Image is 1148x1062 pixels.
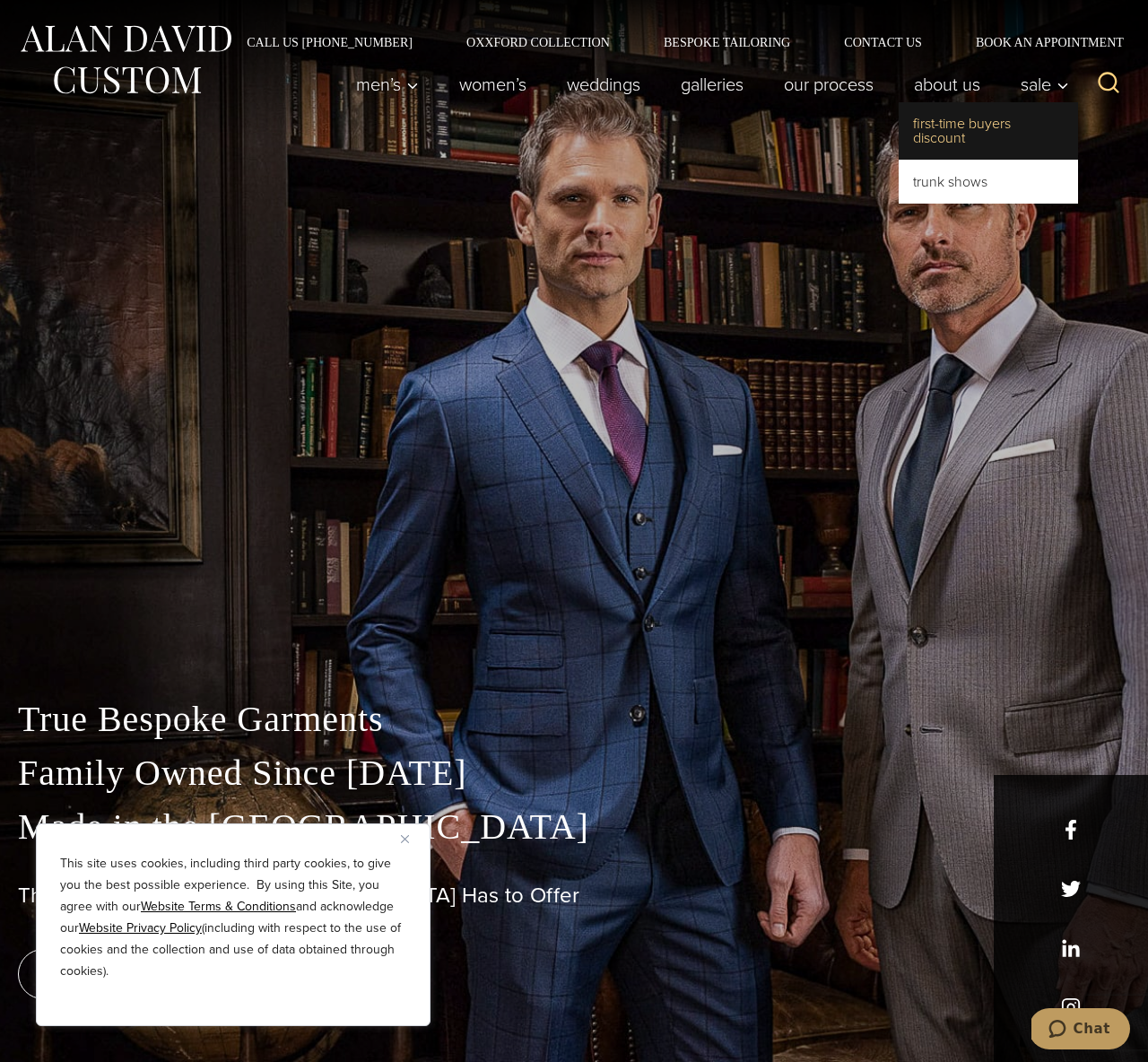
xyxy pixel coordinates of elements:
[336,66,439,102] button: Child menu of Men’s
[439,66,547,102] a: Women’s
[894,66,1001,102] a: About Us
[547,66,661,102] a: weddings
[401,835,409,843] img: Close
[1087,63,1130,106] button: View Search Form
[60,853,406,982] p: This site uses cookies, including third party cookies, to give you the best possible experience. ...
[18,692,1130,854] p: True Bespoke Garments Family Owned Since [DATE] Made in the [GEOGRAPHIC_DATA]
[764,66,894,102] a: Our Process
[637,36,817,48] a: Bespoke Tailoring
[18,883,1130,909] h1: The Best Custom Suits [GEOGRAPHIC_DATA] Has to Offer
[899,161,1078,204] a: Trunk Shows
[401,828,422,849] button: Close
[661,66,764,102] a: Galleries
[18,20,233,100] img: Alan David Custom
[18,949,269,999] a: book an appointment
[817,36,949,48] a: Contact Us
[899,102,1078,160] a: First-Time Buyers Discount
[439,36,637,48] a: Oxxford Collection
[1001,66,1079,102] button: Sale sub menu toggle
[1031,1008,1130,1053] iframe: Opens a widget where you can chat to one of our agents
[141,897,296,916] a: Website Terms & Conditions
[79,918,202,937] a: Website Privacy Policy
[336,66,1079,102] nav: Primary Navigation
[220,36,1130,48] nav: Secondary Navigation
[220,36,439,48] a: Call Us [PHONE_NUMBER]
[949,36,1130,48] a: Book an Appointment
